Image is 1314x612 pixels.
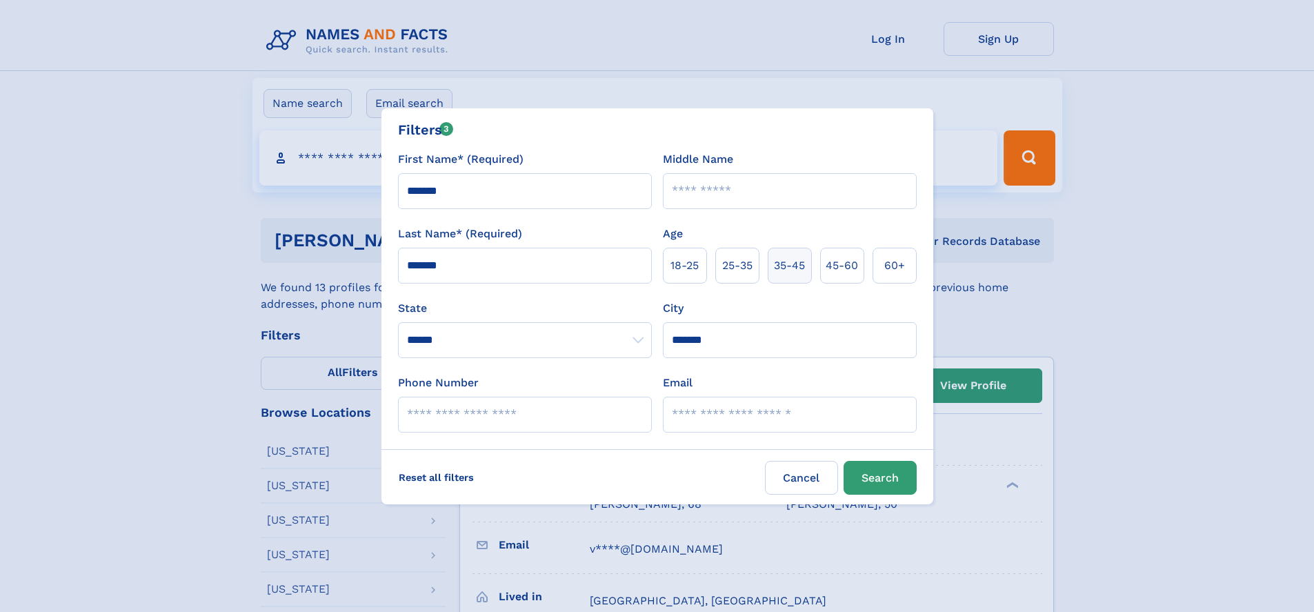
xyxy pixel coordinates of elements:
[774,257,805,274] span: 35‑45
[398,300,652,317] label: State
[398,119,454,140] div: Filters
[663,375,693,391] label: Email
[826,257,858,274] span: 45‑60
[390,461,483,494] label: Reset all filters
[884,257,905,274] span: 60+
[663,300,684,317] label: City
[398,375,479,391] label: Phone Number
[844,461,917,495] button: Search
[722,257,753,274] span: 25‑35
[663,226,683,242] label: Age
[765,461,838,495] label: Cancel
[398,151,524,168] label: First Name* (Required)
[670,257,699,274] span: 18‑25
[663,151,733,168] label: Middle Name
[398,226,522,242] label: Last Name* (Required)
